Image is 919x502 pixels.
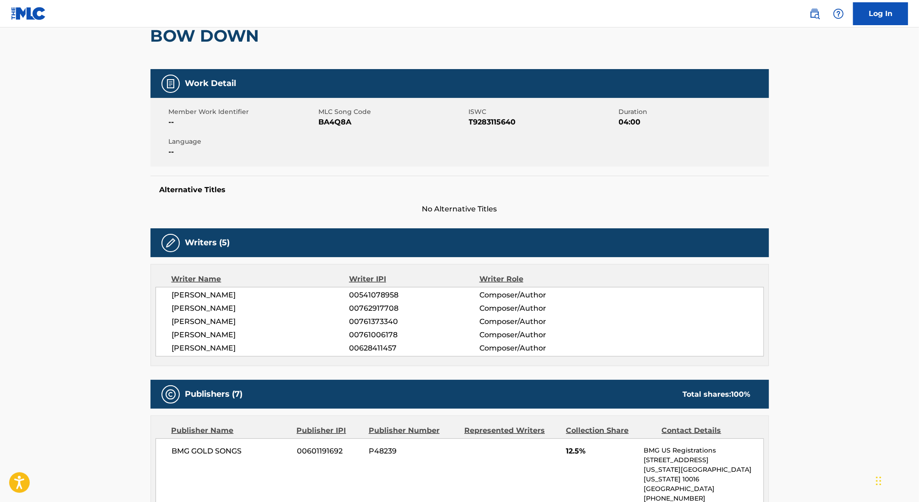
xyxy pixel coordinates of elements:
iframe: Chat Widget [873,458,919,502]
span: [PERSON_NAME] [172,329,349,340]
div: Publisher Number [369,425,457,436]
span: BMG GOLD SONGS [172,446,290,457]
span: 00601191692 [297,446,362,457]
div: Writer Name [172,274,349,285]
p: [GEOGRAPHIC_DATA] [644,484,763,494]
img: search [809,8,820,19]
div: Collection Share [566,425,655,436]
span: MLC Song Code [319,107,467,117]
span: Language [169,137,317,146]
span: ISWC [469,107,617,117]
div: Publisher IPI [297,425,362,436]
div: Writer Role [479,274,598,285]
img: Work Detail [165,78,176,89]
span: 04:00 [619,117,767,128]
span: [PERSON_NAME] [172,290,349,301]
span: P48239 [369,446,457,457]
h5: Work Detail [185,78,236,89]
span: BA4Q8A [319,117,467,128]
div: Contact Details [662,425,751,436]
span: No Alternative Titles [150,204,769,215]
div: Drag [876,467,881,495]
span: -- [169,146,317,157]
span: [PERSON_NAME] [172,316,349,327]
span: Composer/Author [479,329,598,340]
span: Duration [619,107,767,117]
div: Total shares: [683,389,751,400]
span: Composer/Author [479,303,598,314]
img: help [833,8,844,19]
h5: Writers (5) [185,238,230,248]
img: Publishers [165,389,176,400]
p: BMG US Registrations [644,446,763,455]
span: T9283115640 [469,117,617,128]
span: 00628411457 [349,343,479,354]
img: Writers [165,238,176,248]
h5: Publishers (7) [185,389,243,399]
div: Publisher Name [172,425,290,436]
span: 00762917708 [349,303,479,314]
h2: BOW DOWN [150,26,264,46]
span: 00761006178 [349,329,479,340]
span: 12.5% [566,446,637,457]
span: Composer/Author [479,316,598,327]
span: -- [169,117,317,128]
div: Help [829,5,848,23]
span: Member Work Identifier [169,107,317,117]
span: Composer/Author [479,290,598,301]
p: [US_STATE][GEOGRAPHIC_DATA][US_STATE] 10016 [644,465,763,484]
span: [PERSON_NAME] [172,343,349,354]
a: Public Search [806,5,824,23]
div: Writer IPI [349,274,479,285]
div: Represented Writers [464,425,559,436]
h5: Alternative Titles [160,185,760,194]
span: 00761373340 [349,316,479,327]
span: Composer/Author [479,343,598,354]
p: [STREET_ADDRESS] [644,455,763,465]
a: Log In [853,2,908,25]
span: 00541078958 [349,290,479,301]
img: MLC Logo [11,7,46,20]
span: 100 % [731,390,751,399]
span: [PERSON_NAME] [172,303,349,314]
